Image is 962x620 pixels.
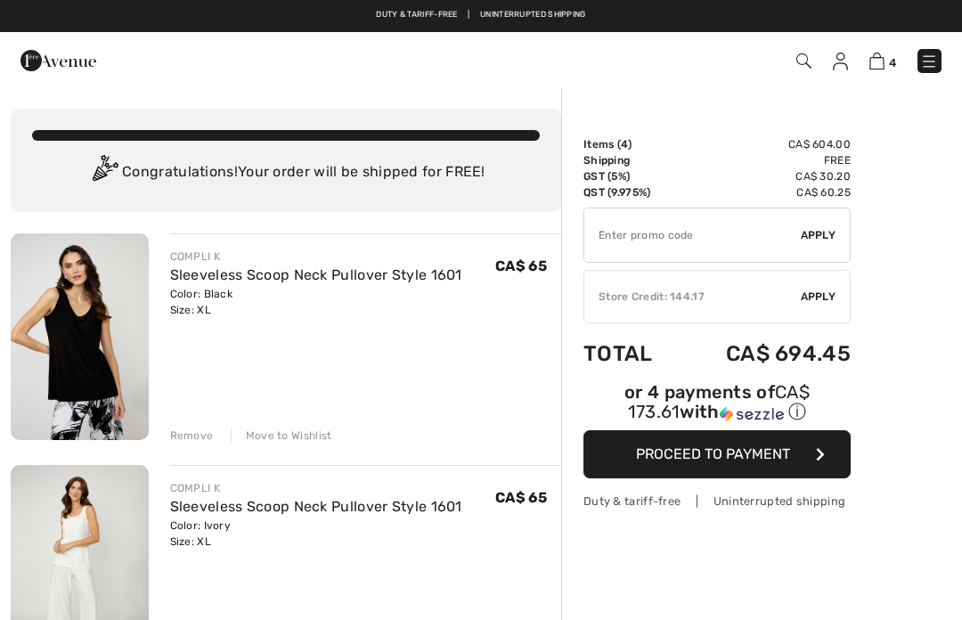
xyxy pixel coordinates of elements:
div: Duty & tariff-free | Uninterrupted shipping [583,493,851,510]
img: Search [796,53,811,69]
img: Sleeveless Scoop Neck Pullover Style 1601 [11,233,149,440]
span: Apply [801,289,836,305]
td: CA$ 60.25 [679,184,851,200]
td: Free [679,152,851,168]
td: CA$ 30.20 [679,168,851,184]
td: Items ( ) [583,136,679,152]
div: Remove [170,428,214,444]
img: Shopping Bag [869,53,885,69]
span: CA$ 173.61 [628,381,810,422]
div: or 4 payments of with [583,384,851,424]
span: Proceed to Payment [636,445,790,462]
td: Shipping [583,152,679,168]
div: Congratulations! Your order will be shipped for FREE! [32,155,540,191]
a: 4 [869,50,896,71]
span: CA$ 65 [495,489,547,506]
img: Menu [920,53,938,70]
td: CA$ 604.00 [679,136,851,152]
td: GST (5%) [583,168,679,184]
div: Color: Ivory Size: XL [170,518,462,550]
img: My Info [833,53,848,70]
div: Color: Black Size: XL [170,286,462,318]
img: 1ère Avenue [20,43,96,78]
input: Promo code [584,208,801,262]
div: COMPLI K [170,249,462,265]
img: Sezzle [720,406,784,422]
a: Sleeveless Scoop Neck Pullover Style 1601 [170,498,462,515]
img: Congratulation2.svg [86,155,122,191]
div: or 4 payments ofCA$ 173.61withSezzle Click to learn more about Sezzle [583,384,851,430]
a: Sleeveless Scoop Neck Pullover Style 1601 [170,266,462,283]
span: Apply [801,227,836,243]
td: CA$ 694.45 [679,323,851,384]
div: Move to Wishlist [231,428,332,444]
button: Proceed to Payment [583,430,851,478]
span: CA$ 65 [495,257,547,274]
span: 4 [621,138,628,151]
span: 4 [889,56,896,69]
div: COMPLI K [170,480,462,496]
td: QST (9.975%) [583,184,679,200]
a: 1ère Avenue [20,51,96,68]
div: Store Credit: 144.17 [584,289,801,305]
td: Total [583,323,679,384]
